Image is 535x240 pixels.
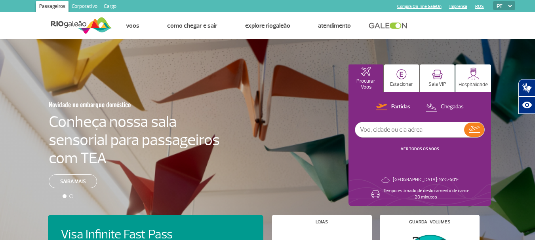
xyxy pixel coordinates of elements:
input: Voo, cidade ou cia aérea [355,122,464,137]
a: Como chegar e sair [167,22,217,30]
img: vipRoom.svg [432,70,443,79]
a: Corporativo [69,1,101,13]
h3: Novidade no embarque doméstico [49,96,181,113]
p: [GEOGRAPHIC_DATA]: 16°C/60°F [393,177,459,183]
h4: Conheça nossa sala sensorial para passageiros com TEA [49,113,220,167]
button: Estacionar [384,64,419,92]
button: Sala VIP [420,64,455,92]
img: airplaneHomeActive.svg [361,67,371,76]
p: Partidas [391,103,410,111]
button: Abrir recursos assistivos. [518,96,535,114]
div: Plugin de acessibilidade da Hand Talk. [518,79,535,114]
img: hospitality.svg [467,68,480,80]
a: RQS [475,4,484,9]
a: Voos [126,22,139,30]
p: Estacionar [390,81,413,87]
img: carParkingHome.svg [396,69,407,79]
button: Hospitalidade [455,64,491,92]
button: Chegadas [423,102,466,112]
p: Sala VIP [428,81,446,87]
p: Tempo estimado de deslocamento de carro: 20 minutos [383,188,469,200]
a: Saiba mais [49,174,97,188]
p: Chegadas [441,103,464,111]
a: Imprensa [449,4,467,9]
h4: Guarda-volumes [409,220,450,224]
a: Cargo [101,1,120,13]
a: Compra On-line GaleOn [397,4,442,9]
button: Partidas [374,102,413,112]
button: VER TODOS OS VOOS [398,146,442,152]
a: Explore RIOgaleão [245,22,290,30]
p: Hospitalidade [459,82,488,88]
h4: Lojas [316,220,328,224]
button: Abrir tradutor de língua de sinais. [518,79,535,96]
p: Procurar Voos [352,78,379,90]
a: Passageiros [36,1,69,13]
button: Procurar Voos [348,64,383,92]
a: Atendimento [318,22,351,30]
a: VER TODOS OS VOOS [401,146,439,151]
